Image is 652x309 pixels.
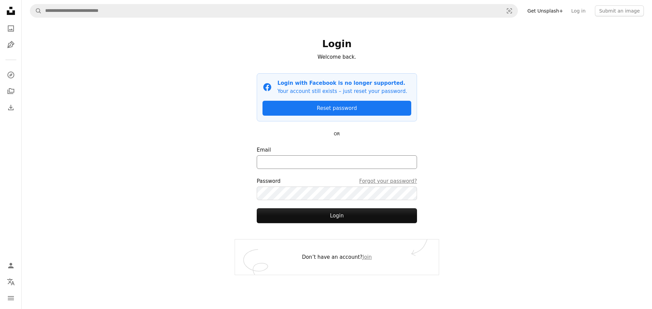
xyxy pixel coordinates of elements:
button: Menu [4,291,18,305]
a: Reset password [262,101,411,116]
p: Welcome back. [257,53,417,61]
a: Get Unsplash+ [523,5,567,16]
button: Search Unsplash [30,4,42,17]
div: Password [257,177,417,185]
div: Don’t have an account? [235,239,439,275]
small: OR [334,132,340,136]
button: Submit an image [595,5,644,16]
p: Login with Facebook is no longer supported. [277,79,407,87]
button: Visual search [501,4,518,17]
form: Find visuals sitewide [30,4,518,18]
label: Email [257,146,417,169]
a: Download History [4,101,18,114]
a: Illustrations [4,38,18,52]
a: Log in [567,5,590,16]
button: Login [257,208,417,223]
a: Photos [4,22,18,35]
a: Log in / Sign up [4,259,18,272]
button: Language [4,275,18,289]
a: Explore [4,68,18,82]
a: Home — Unsplash [4,4,18,19]
input: Email [257,155,417,169]
a: Forgot your password? [359,177,417,185]
a: Join [363,254,372,260]
a: Collections [4,84,18,98]
input: PasswordForgot your password? [257,187,417,200]
p: Your account still exists – just reset your password. [277,87,407,95]
h1: Login [257,38,417,50]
